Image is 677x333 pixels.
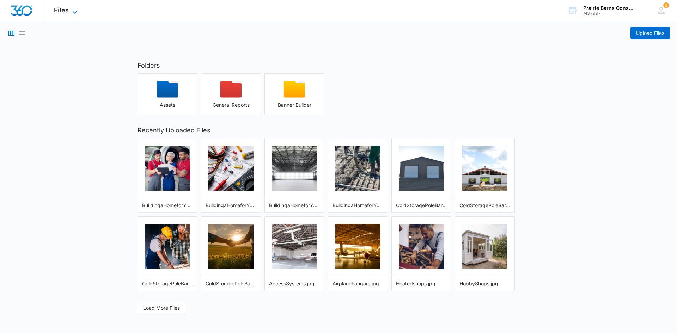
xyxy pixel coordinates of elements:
img: ColdStoragePoleBarns_AnAffordableandWeather-ResistantSolution-image1.jpg [399,146,444,191]
div: Heatedshops.jpg [396,280,447,287]
div: account name [583,5,635,11]
div: AccessSystems.jpg [269,280,320,287]
div: General Reports [201,102,261,108]
img: ColdStoragePoleBarns_AnAffordableandWeather-ResistantSolution-image3.jpg [145,224,190,269]
span: 1 [663,2,669,8]
div: Assets [138,102,197,108]
div: account id [583,11,635,16]
div: ColdStoragePoleBarns_AnAffordableandWeather-ResistantSolution-image2.jpg [459,202,510,209]
span: Load More Files [143,304,180,312]
h2: Recently Uploaded Files [138,125,539,135]
button: List View [18,29,26,37]
button: Assets [138,73,197,115]
div: notifications count [663,2,669,8]
div: BuildingaHomeforYourAircraft_TheWorldofAirplaneHangarsimage2.jpg [333,202,383,209]
div: BuildingaHomeforYourAircraft_TheWorldofAirplaneHangars-image4.jpg [269,202,320,209]
div: ColdStoragePoleBarns_AnAffordableandWeather-ResistantSolution-image4.jpg [206,280,256,287]
button: Banner Builder [264,73,324,115]
img: BuildingaHomeforYourAircraft_TheWorldofAirplaneHangars-image1.jpg [145,146,190,191]
img: BuildingaHomeforYourAircraft_TheWorldofAirplaneHangarsimage2.jpg [335,146,380,191]
span: Upload Files [636,29,664,37]
div: ColdStoragePoleBarns_AnAffordableandWeather-ResistantSolution-image1.jpg [396,202,447,209]
div: Banner Builder [265,102,324,108]
img: BuildingaHomeforYourAircraft_TheWorldofAirplaneHangars-image3.jpg [208,146,254,191]
div: BuildingaHomeforYourAircraft_TheWorldofAirplaneHangars-image3.jpg [206,202,256,209]
h2: Folders [138,61,539,70]
div: HobbyShops.jpg [459,280,510,287]
span: Files [54,6,69,14]
img: ColdStoragePoleBarns_AnAffordableandWeather-ResistantSolution-image4.jpg [208,224,254,269]
button: Load More Files [138,302,185,314]
img: ColdStoragePoleBarns_AnAffordableandWeather-ResistantSolution-image2.jpg [462,146,507,191]
button: Upload Files [630,27,670,39]
div: Airplanehangars.jpg [333,280,383,287]
div: ColdStoragePoleBarns_AnAffordableandWeather-ResistantSolution-image3.jpg [142,280,193,287]
button: Grid View [7,29,16,37]
img: AccessSystems.jpg [272,224,317,269]
img: Airplanehangars.jpg [335,224,380,269]
img: Heatedshops.jpg [399,224,444,269]
div: BuildingaHomeforYourAircraft_TheWorldofAirplaneHangars-image1.jpg [142,202,193,209]
img: BuildingaHomeforYourAircraft_TheWorldofAirplaneHangars-image4.jpg [272,146,317,191]
button: General Reports [201,73,261,115]
img: HobbyShops.jpg [462,224,507,269]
